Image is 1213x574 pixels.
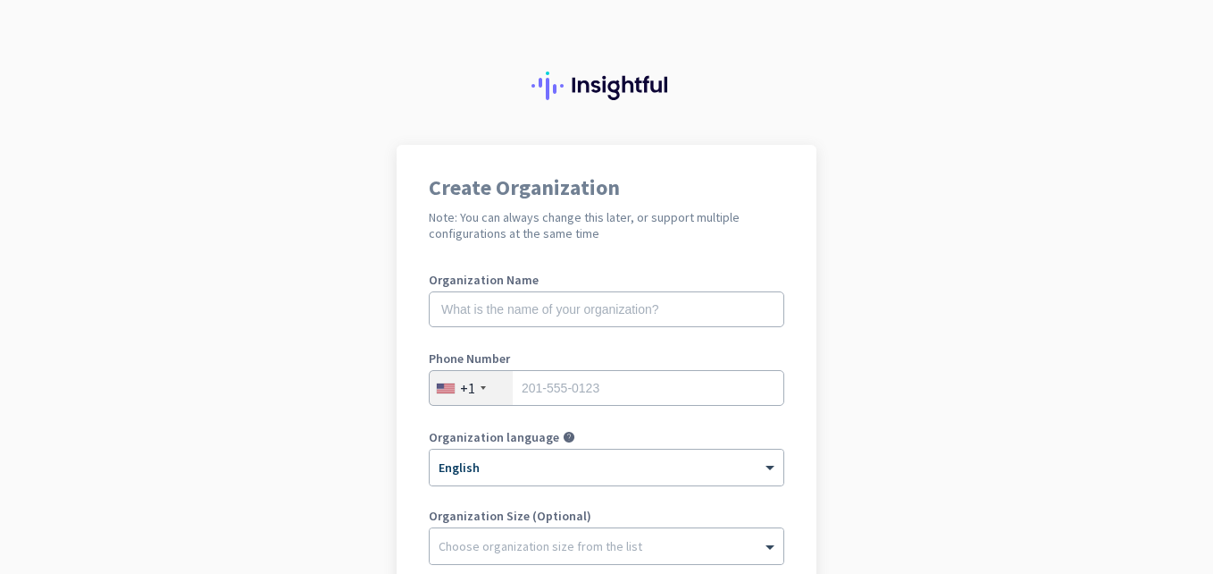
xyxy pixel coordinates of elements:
label: Organization Size (Optional) [429,510,784,522]
input: 201-555-0123 [429,370,784,406]
img: Insightful [531,72,682,100]
label: Phone Number [429,352,784,365]
input: What is the name of your organization? [429,291,784,327]
label: Organization language [429,431,559,443]
h1: Create Organization [429,177,784,198]
h2: Note: You can always change this later, or support multiple configurations at the same time [429,209,784,241]
div: +1 [460,379,475,397]
i: help [563,431,575,443]
label: Organization Name [429,274,784,286]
